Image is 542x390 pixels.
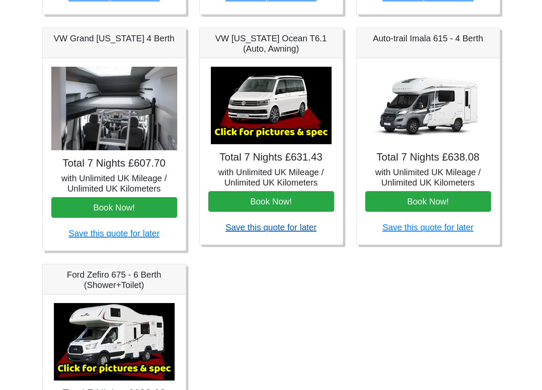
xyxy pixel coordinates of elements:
[365,167,491,188] h5: with Unlimited UK Mileage / Unlimited UK Kilometers
[51,269,177,290] h5: Ford Zefiro 675 - 6 Berth (Shower+Toilet)
[51,67,177,151] img: VW Grand California 4 Berth
[382,223,473,232] a: Save this quote for later
[365,33,491,43] h5: Auto-trail Imala 615 - 4 Berth
[51,197,177,218] button: Book Now!
[208,33,334,54] h5: VW [US_STATE] Ocean T6.1 (Auto, Awning)
[208,191,334,212] button: Book Now!
[69,229,160,238] a: Save this quote for later
[365,151,491,164] h4: Total 7 Nights £638.08
[365,191,491,212] button: Book Now!
[51,157,177,170] h4: Total 7 Nights £607.70
[54,303,175,381] img: Ford Zefiro 675 - 6 Berth (Shower+Toilet)
[211,67,332,144] img: VW California Ocean T6.1 (Auto, Awning)
[368,67,489,144] img: Auto-trail Imala 615 - 4 Berth
[226,223,316,232] a: Save this quote for later
[208,167,334,188] h5: with Unlimited UK Mileage / Unlimited UK Kilometers
[51,173,177,194] h5: with Unlimited UK Mileage / Unlimited UK Kilometers
[51,33,177,43] h5: VW Grand [US_STATE] 4 Berth
[208,151,334,164] h4: Total 7 Nights £631.43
